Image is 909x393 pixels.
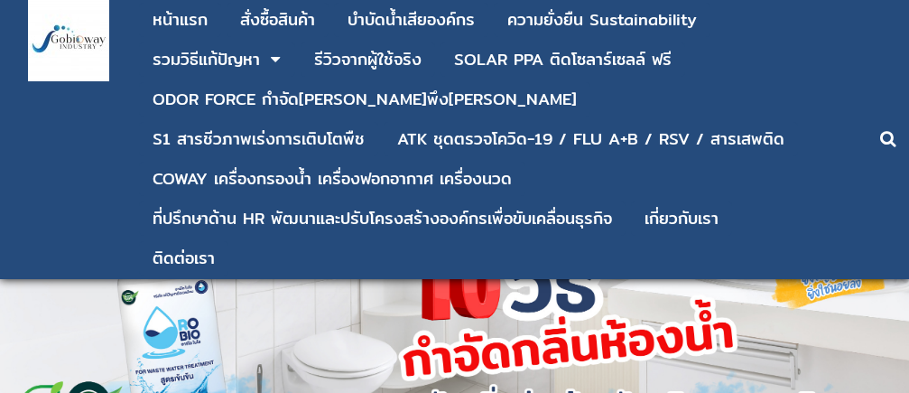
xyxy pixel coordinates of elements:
[454,42,672,77] a: SOLAR PPA ติดโซลาร์เซลล์ ฟรี
[153,12,208,28] div: หน้าแรก
[153,91,577,108] div: ODOR FORCE กำจัด[PERSON_NAME]พึง[PERSON_NAME]
[153,82,577,117] a: ODOR FORCE กำจัด[PERSON_NAME]พึง[PERSON_NAME]
[153,201,612,236] a: ที่ปรึกษาด้าน HR พัฒนาและปรับโครงสร้างองค์กรเพื่อขับเคลื่อนธุรกิจ
[153,122,365,156] a: S1 สารชีวภาพเร่งการเติบโตพืช
[153,250,215,267] div: ติดต่อเรา
[314,51,422,68] div: รีวิวจากผู้ใช้จริง
[397,131,784,147] div: ATK ชุดตรวจโควิด-19 / FLU A+B / RSV / สารเสพติด
[153,171,512,187] div: COWAY เครื่องกรองน้ำ เครื่องฟอกอากาศ เครื่องนวด
[240,12,315,28] div: สั่งซื้อสินค้า
[645,201,719,236] a: เกี่ยวกับเรา
[153,51,260,68] div: รวมวิธีแก้ปัญหา
[507,12,697,28] div: ความยั่งยืน Sustainability
[153,162,512,196] a: COWAY เครื่องกรองน้ำ เครื่องฟอกอากาศ เครื่องนวด
[507,3,697,37] a: ความยั่งยืน Sustainability
[153,131,365,147] div: S1 สารชีวภาพเร่งการเติบโตพืช
[240,3,315,37] a: สั่งซื้อสินค้า
[153,42,260,77] a: รวมวิธีแก้ปัญหา
[397,122,784,156] a: ATK ชุดตรวจโควิด-19 / FLU A+B / RSV / สารเสพติด
[348,12,475,28] div: บําบัดน้ำเสียองค์กร
[645,211,719,227] div: เกี่ยวกับเรา
[348,3,475,37] a: บําบัดน้ำเสียองค์กร
[314,42,422,77] a: รีวิวจากผู้ใช้จริง
[153,3,208,37] a: หน้าแรก
[153,241,215,276] a: ติดต่อเรา
[454,51,672,68] div: SOLAR PPA ติดโซลาร์เซลล์ ฟรี
[153,211,612,227] div: ที่ปรึกษาด้าน HR พัฒนาและปรับโครงสร้างองค์กรเพื่อขับเคลื่อนธุรกิจ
